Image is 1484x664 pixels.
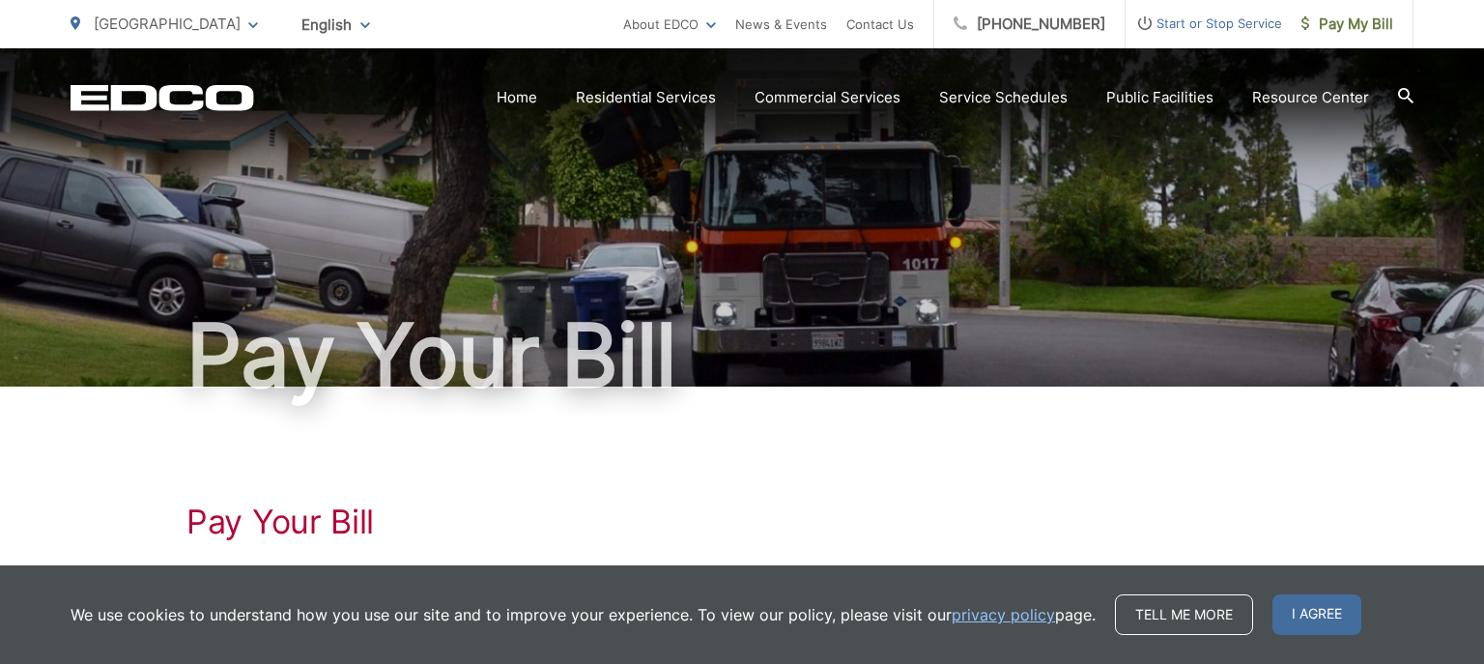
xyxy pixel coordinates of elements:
[846,13,914,36] a: Contact Us
[623,13,716,36] a: About EDCO
[1301,13,1393,36] span: Pay My Bill
[576,86,716,109] a: Residential Services
[71,307,1413,404] h1: Pay Your Bill
[1115,594,1253,635] a: Tell me more
[71,603,1096,626] p: We use cookies to understand how you use our site and to improve your experience. To view our pol...
[1272,594,1361,635] span: I agree
[939,86,1068,109] a: Service Schedules
[1106,86,1213,109] a: Public Facilities
[952,603,1055,626] a: privacy policy
[94,14,241,33] span: [GEOGRAPHIC_DATA]
[71,84,254,111] a: EDCD logo. Return to the homepage.
[287,8,385,42] span: English
[735,13,827,36] a: News & Events
[186,503,1298,541] h1: Pay Your Bill
[755,86,900,109] a: Commercial Services
[497,86,537,109] a: Home
[1252,86,1369,109] a: Resource Center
